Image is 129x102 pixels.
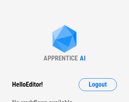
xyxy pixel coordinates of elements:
[12,78,43,91] div: Hello Editor !
[79,78,117,91] button: Logout
[44,54,78,62] div: APPRENTICE
[48,25,81,54] img: Apprentice AI
[89,81,107,88] span: Logout
[80,54,85,62] div: AI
